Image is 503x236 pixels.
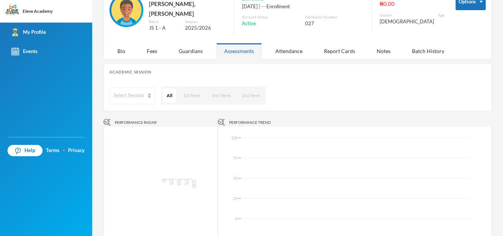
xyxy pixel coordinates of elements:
[238,88,264,103] button: 3rd Term
[161,179,167,182] tspan: 0
[208,88,234,103] button: 2nd Term
[236,216,238,221] tspan: 0
[11,28,46,36] div: My Profile
[176,179,182,185] tspan: 50
[185,19,227,24] div: Session
[184,179,190,185] tspan: 75
[242,3,364,11] div: [DATE] | -- Enrollment
[171,43,211,59] div: Guardians
[115,120,157,125] span: Performance Radar
[109,43,133,59] div: Bio
[63,147,65,154] div: ·
[233,155,238,160] tspan: 75
[46,147,59,154] a: Terms
[380,12,434,18] div: Gender
[438,12,444,18] div: Age
[231,136,238,140] tspan: 100
[149,19,179,24] div: Batch
[68,147,85,154] a: Privacy
[216,43,262,59] div: Assessments
[169,179,175,185] tspan: 25
[305,20,364,27] div: 027
[233,196,238,201] tspan: 25
[316,43,363,59] div: Report Cards
[11,47,38,55] div: Events
[267,43,310,59] div: Attendance
[185,24,227,32] div: 2025/2026
[114,92,144,99] div: Select Session
[149,24,179,32] div: JS 1 - A
[163,88,176,103] button: All
[109,69,486,75] div: Academic Session
[242,20,256,27] span: Active
[305,14,364,20] div: Admission Number
[191,179,198,188] tspan: 100
[242,14,301,20] div: Account Status
[229,120,271,125] span: Performance Trend
[23,8,53,15] div: Eleve Academy
[233,176,238,180] tspan: 50
[4,4,19,19] img: logo
[369,43,398,59] div: Notes
[380,18,434,26] div: [DEMOGRAPHIC_DATA]
[404,43,452,59] div: Batch History
[8,145,43,156] a: Help
[139,43,165,59] div: Fees
[180,88,204,103] button: 1st Term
